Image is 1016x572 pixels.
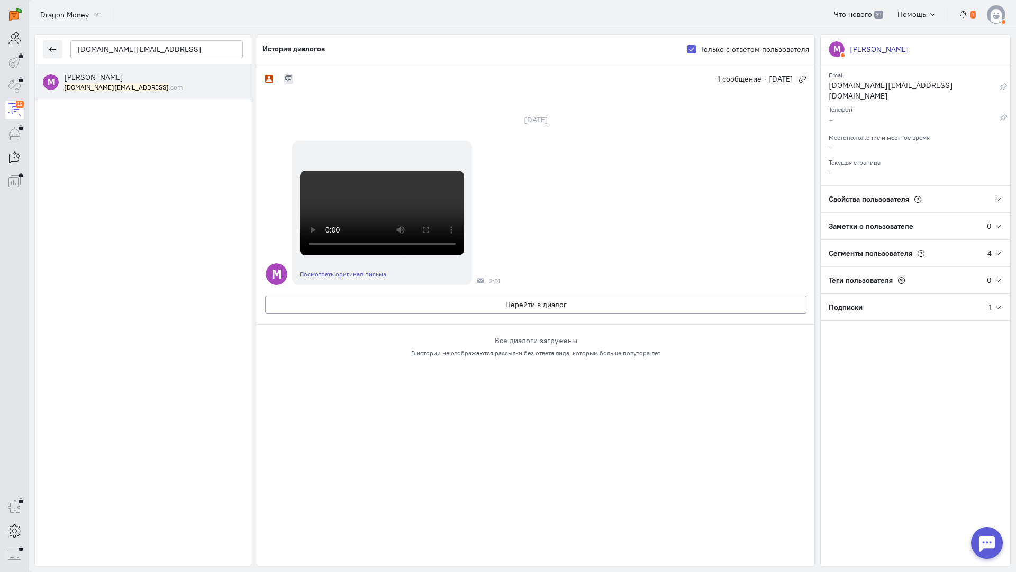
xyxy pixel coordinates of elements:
div: Все диалоги загружены [265,335,806,346]
small: Телефон [829,103,852,113]
div: [DOMAIN_NAME][EMAIL_ADDRESS][DOMAIN_NAME] [829,80,1000,104]
div: Заметки о пользователе [821,213,987,239]
span: 2:01 [489,278,500,285]
div: [PERSON_NAME] [850,44,909,55]
label: Только с ответом пользователя [701,44,809,55]
div: [DATE] [512,112,560,127]
span: 1 сообщение [718,74,761,84]
div: 1 [989,302,992,312]
button: Перейти в диалог [265,296,806,314]
mark: [DOMAIN_NAME][EMAIL_ADDRESS] [64,83,169,91]
div: Почта [477,278,484,284]
span: Dragon Money [40,10,89,20]
div: Местоположение и местное время [829,130,1002,142]
span: Помощь [897,10,926,19]
div: 0 [987,275,992,285]
span: – [829,167,833,177]
div: 19 [16,101,24,108]
div: Текущая страница [829,155,1002,167]
a: 19 [5,101,24,119]
small: Email [829,68,844,79]
span: 1 [970,11,976,19]
img: default-v4.png [987,5,1005,24]
small: snoyk.dog@gmail.com [64,83,183,92]
div: 4 [987,248,992,258]
img: carrot-quest.svg [9,8,22,21]
span: – [829,142,833,152]
h5: История диалогов [262,45,325,53]
div: 0 [987,221,992,231]
button: Помощь [892,5,943,23]
span: михаил леонов [64,73,123,82]
span: Сегменты пользователя [829,248,912,258]
div: В истории не отображаются рассылки без ответа лида, которым больше полутора лет [265,348,806,358]
span: [DATE] [769,74,793,84]
span: Свойства пользователя [829,194,909,204]
span: · [764,74,766,84]
text: М [48,76,55,87]
input: Поиск по имени, почте, телефону [70,40,243,58]
button: Dragon Money [34,5,106,24]
span: 39 [874,11,883,19]
a: Что нового 39 [828,5,889,23]
a: Посмотреть оригинал письма [300,270,386,278]
span: Что нового [834,10,872,19]
text: М [272,266,282,282]
div: – [829,114,1000,128]
span: Теги пользователя [829,275,893,285]
text: М [833,43,840,55]
div: Подписки [821,294,989,320]
button: 1 [954,5,982,23]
